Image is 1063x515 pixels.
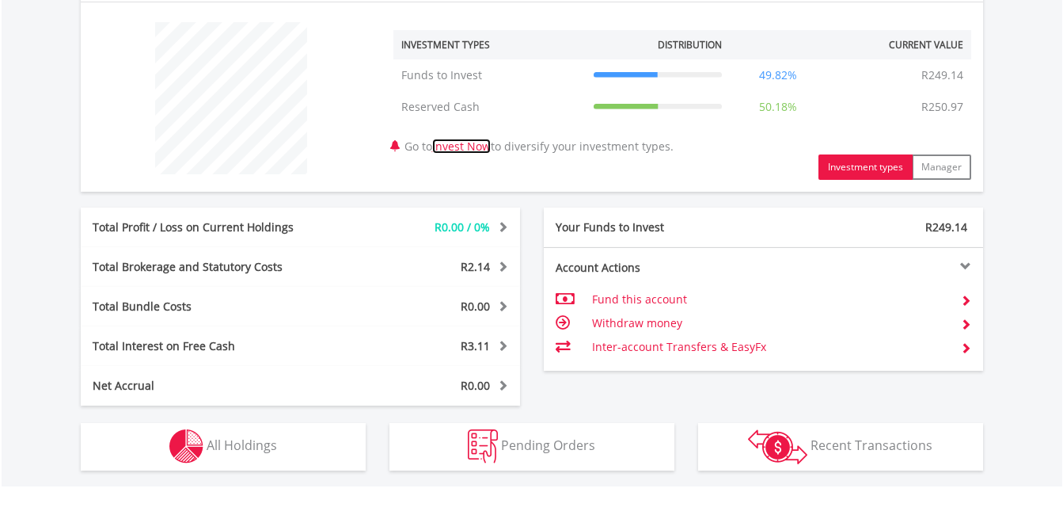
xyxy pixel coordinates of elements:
[169,429,203,463] img: holdings-wht.png
[81,338,337,354] div: Total Interest on Free Cash
[393,91,586,123] td: Reserved Cash
[382,14,983,180] div: Go to to diversify your investment types.
[461,338,490,353] span: R3.11
[435,219,490,235] span: R0.00 / 0%
[468,429,498,463] img: pending_instructions-wht.png
[818,154,913,180] button: Investment types
[393,59,586,91] td: Funds to Invest
[389,423,674,471] button: Pending Orders
[81,299,337,315] div: Total Bundle Costs
[913,91,971,123] td: R250.97
[81,423,366,471] button: All Holdings
[461,259,490,274] span: R2.14
[826,30,971,59] th: Current Value
[501,437,595,454] span: Pending Orders
[730,91,826,123] td: 50.18%
[544,260,764,276] div: Account Actions
[748,429,807,464] img: transactions-zar-wht.png
[81,219,337,235] div: Total Profit / Loss on Current Holdings
[393,30,586,59] th: Investment Types
[544,219,764,235] div: Your Funds to Invest
[81,259,337,275] div: Total Brokerage and Statutory Costs
[592,288,947,311] td: Fund this account
[730,59,826,91] td: 49.82%
[461,299,490,314] span: R0.00
[698,423,983,471] button: Recent Transactions
[592,335,947,359] td: Inter-account Transfers & EasyFx
[207,437,277,454] span: All Holdings
[811,437,932,454] span: Recent Transactions
[658,38,722,51] div: Distribution
[913,59,971,91] td: R249.14
[912,154,971,180] button: Manager
[81,378,337,394] div: Net Accrual
[461,378,490,393] span: R0.00
[432,139,491,154] a: Invest Now
[592,311,947,335] td: Withdraw money
[925,219,967,235] span: R249.14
